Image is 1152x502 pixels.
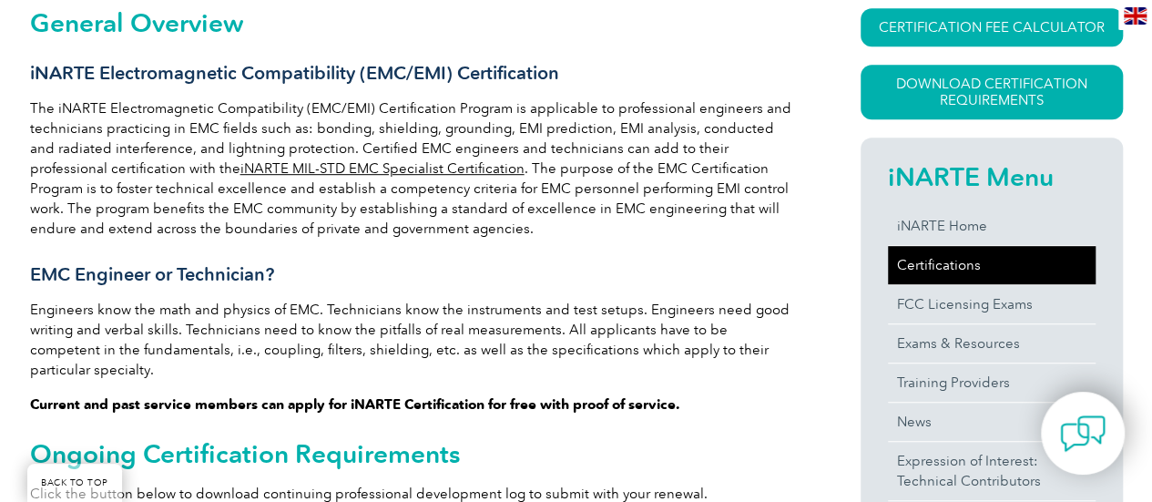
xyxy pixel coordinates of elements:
a: iNARTE MIL-STD EMC Specialist Certification [240,160,525,177]
h2: iNARTE Menu [888,162,1096,191]
a: Exams & Resources [888,324,1096,363]
a: CERTIFICATION FEE CALCULATOR [861,8,1123,46]
a: BACK TO TOP [27,464,122,502]
a: Download Certification Requirements [861,65,1123,119]
h2: Ongoing Certification Requirements [30,439,795,468]
img: en [1124,7,1147,25]
a: FCC Licensing Exams [888,285,1096,323]
h3: iNARTE Electromagnetic Compatibility (EMC/EMI) Certification [30,62,795,85]
a: Certifications [888,246,1096,284]
a: Expression of Interest:Technical Contributors [888,442,1096,500]
h2: General Overview [30,8,795,37]
p: The iNARTE Electromagnetic Compatibility (EMC/EMI) Certification Program is applicable to profess... [30,98,795,239]
strong: Current and past service members can apply for iNARTE Certification for free with proof of service. [30,396,680,413]
h3: EMC Engineer or Technician? [30,263,795,286]
p: Engineers know the math and physics of EMC. Technicians know the instruments and test setups. Eng... [30,300,795,380]
a: Training Providers [888,364,1096,402]
a: News [888,403,1096,441]
img: contact-chat.png [1060,411,1106,456]
a: iNARTE Home [888,207,1096,245]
